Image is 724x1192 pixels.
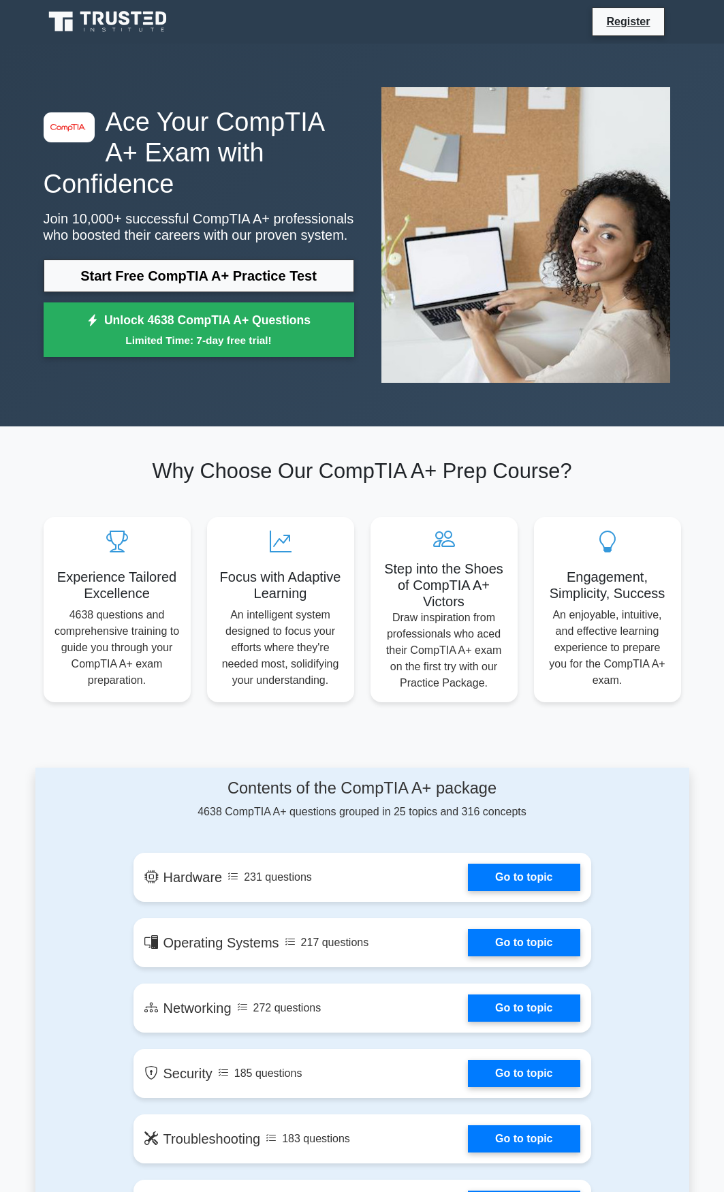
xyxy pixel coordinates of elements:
a: Go to topic [468,864,580,891]
small: Limited Time: 7-day free trial! [61,332,337,348]
a: Unlock 4638 CompTIA A+ QuestionsLimited Time: 7-day free trial! [44,302,354,357]
p: An enjoyable, intuitive, and effective learning experience to prepare you for the CompTIA A+ exam. [545,607,670,689]
h2: Why Choose Our CompTIA A+ Prep Course? [44,459,681,484]
div: 4638 CompTIA A+ questions grouped in 25 topics and 316 concepts [133,779,591,819]
h1: Ace Your CompTIA A+ Exam with Confidence [44,107,354,200]
a: Go to topic [468,929,580,956]
a: Start Free CompTIA A+ Practice Test [44,260,354,292]
a: Go to topic [468,1060,580,1087]
h5: Engagement, Simplicity, Success [545,569,670,601]
p: An intelligent system designed to focus your efforts where they're needed most, solidifying your ... [218,607,343,689]
p: 4638 questions and comprehensive training to guide you through your CompTIA A+ exam preparation. [54,607,180,689]
a: Register [598,13,658,30]
h4: Contents of the CompTIA A+ package [133,779,591,798]
h5: Experience Tailored Excellence [54,569,180,601]
h5: Step into the Shoes of CompTIA A+ Victors [381,561,507,610]
p: Join 10,000+ successful CompTIA A+ professionals who boosted their careers with our proven system. [44,210,354,243]
a: Go to topic [468,994,580,1022]
a: Go to topic [468,1125,580,1152]
h5: Focus with Adaptive Learning [218,569,343,601]
p: Draw inspiration from professionals who aced their CompTIA A+ exam on the first try with our Prac... [381,610,507,691]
